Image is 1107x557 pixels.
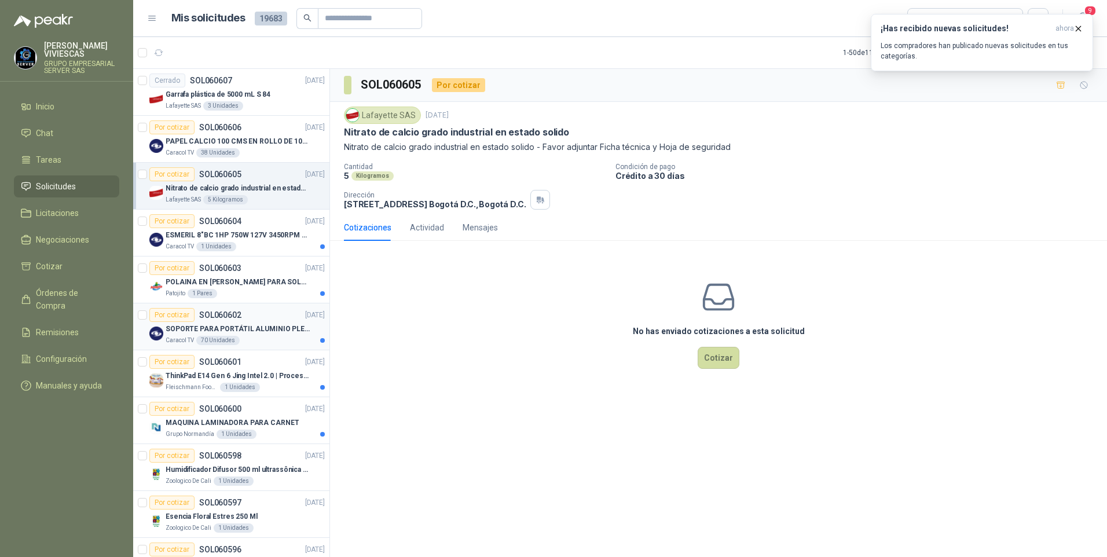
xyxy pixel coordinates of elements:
[149,92,163,106] img: Company Logo
[199,264,241,272] p: SOL060603
[36,100,54,113] span: Inicio
[14,375,119,397] a: Manuales y ayuda
[432,78,485,92] div: Por cotizar
[44,42,119,58] p: [PERSON_NAME] VIVIESCAS
[14,202,119,224] a: Licitaciones
[361,76,423,94] h3: SOL060605
[166,430,214,439] p: Grupo Normandía
[133,350,329,397] a: Por cotizarSOL060601[DATE] Company LogoThinkPad E14 Gen 6 Jing Intel 2.0 | Procesador Intel Core ...
[44,60,119,74] p: GRUPO EMPRESARIAL SERVER SAS
[149,496,195,510] div: Por cotizar
[220,383,260,392] div: 1 Unidades
[344,171,349,181] p: 5
[36,379,102,392] span: Manuales y ayuda
[36,260,63,273] span: Cotizar
[633,325,805,338] h3: No has enviado cotizaciones a esta solicitud
[14,175,119,197] a: Solicitudes
[14,47,36,69] img: Company Logo
[305,310,325,321] p: [DATE]
[133,116,329,163] a: Por cotizarSOL060606[DATE] Company LogoPAPEL CALCIO 100 CMS EN ROLLO DE 100 GRCaracol TV38 Unidades
[1072,8,1093,29] button: 9
[36,353,87,365] span: Configuración
[698,347,739,369] button: Cotizar
[149,449,195,463] div: Por cotizar
[305,404,325,415] p: [DATE]
[344,107,421,124] div: Lafayette SAS
[166,289,185,298] p: Patojito
[166,336,194,345] p: Caracol TV
[344,221,391,234] div: Cotizaciones
[255,12,287,25] span: 19683
[149,167,195,181] div: Por cotizar
[166,183,310,194] p: Nitrato de calcio grado industrial en estado solido
[871,14,1093,71] button: ¡Has recibido nuevas solicitudes!ahora Los compradores han publicado nuevas solicitudes en tus ca...
[14,321,119,343] a: Remisiones
[14,255,119,277] a: Cotizar
[36,153,61,166] span: Tareas
[166,148,194,157] p: Caracol TV
[410,221,444,234] div: Actividad
[133,491,329,538] a: Por cotizarSOL060597[DATE] Company LogoEsencia Floral Estres 250 MlZoologico De Cali1 Unidades
[166,417,299,428] p: MAQUINA LAMINADORA PARA CARNET
[344,141,1093,153] p: Nitrato de calcio grado industrial en estado solido - Favor adjuntar Ficha técnica y Hoja de segu...
[36,180,76,193] span: Solicitudes
[166,371,310,382] p: ThinkPad E14 Gen 6 Jing Intel 2.0 | Procesador Intel Core Ultra 5 125U ( 12
[305,544,325,555] p: [DATE]
[214,477,254,486] div: 1 Unidades
[149,186,163,200] img: Company Logo
[166,101,201,111] p: Lafayette SAS
[166,242,194,251] p: Caracol TV
[14,14,73,28] img: Logo peakr
[615,171,1102,181] p: Crédito a 30 días
[1055,24,1074,34] span: ahora
[196,242,236,251] div: 1 Unidades
[133,303,329,350] a: Por cotizarSOL060602[DATE] Company LogoSOPORTE PARA PORTÁTIL ALUMINIO PLEGABLE VTACaracol TV70 Un...
[133,163,329,210] a: Por cotizarSOL060605[DATE] Company LogoNitrato de calcio grado industrial en estado solidoLafayet...
[166,383,218,392] p: Fleischmann Foods S.A.
[344,199,526,209] p: [STREET_ADDRESS] Bogotá D.C. , Bogotá D.C.
[36,326,79,339] span: Remisiones
[463,221,498,234] div: Mensajes
[344,163,606,171] p: Cantidad
[305,122,325,133] p: [DATE]
[199,405,241,413] p: SOL060600
[166,277,310,288] p: POLAINA EN [PERSON_NAME] PARA SOLDADOR / ADJUNTAR FICHA TECNICA
[171,10,245,27] h1: Mis solicitudes
[133,256,329,303] a: Por cotizarSOL060603[DATE] Company LogoPOLAINA EN [PERSON_NAME] PARA SOLDADOR / ADJUNTAR FICHA TE...
[166,477,211,486] p: Zoologico De Cali
[133,397,329,444] a: Por cotizarSOL060600[DATE] Company LogoMAQUINA LAMINADORA PARA CARNETGrupo Normandía1 Unidades
[166,136,310,147] p: PAPEL CALCIO 100 CMS EN ROLLO DE 100 GR
[843,43,922,62] div: 1 - 50 de 11756
[199,545,241,554] p: SOL060596
[190,76,232,85] p: SOL060607
[149,327,163,340] img: Company Logo
[305,357,325,368] p: [DATE]
[149,74,185,87] div: Cerrado
[166,511,258,522] p: Esencia Floral Estres 250 Ml
[133,69,329,116] a: CerradoSOL060607[DATE] Company LogoGarrafa plástica de 5000 mL S 84Lafayette SAS3 Unidades
[881,41,1083,61] p: Los compradores han publicado nuevas solicitudes en tus categorías.
[199,123,241,131] p: SOL060606
[149,467,163,481] img: Company Logo
[36,287,108,312] span: Órdenes de Compra
[36,207,79,219] span: Licitaciones
[36,233,89,246] span: Negociaciones
[199,452,241,460] p: SOL060598
[344,126,569,138] p: Nitrato de calcio grado industrial en estado solido
[149,233,163,247] img: Company Logo
[615,163,1102,171] p: Condición de pago
[149,308,195,322] div: Por cotizar
[196,336,240,345] div: 70 Unidades
[305,169,325,180] p: [DATE]
[203,101,243,111] div: 3 Unidades
[305,75,325,86] p: [DATE]
[881,24,1051,34] h3: ¡Has recibido nuevas solicitudes!
[14,96,119,118] a: Inicio
[149,261,195,275] div: Por cotizar
[199,358,241,366] p: SOL060601
[149,139,163,153] img: Company Logo
[14,149,119,171] a: Tareas
[199,217,241,225] p: SOL060604
[166,230,310,241] p: ESMERIL 8"BC 1HP 750W 127V 3450RPM URREA
[133,210,329,256] a: Por cotizarSOL060604[DATE] Company LogoESMERIL 8"BC 1HP 750W 127V 3450RPM URREACaracol TV1 Unidades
